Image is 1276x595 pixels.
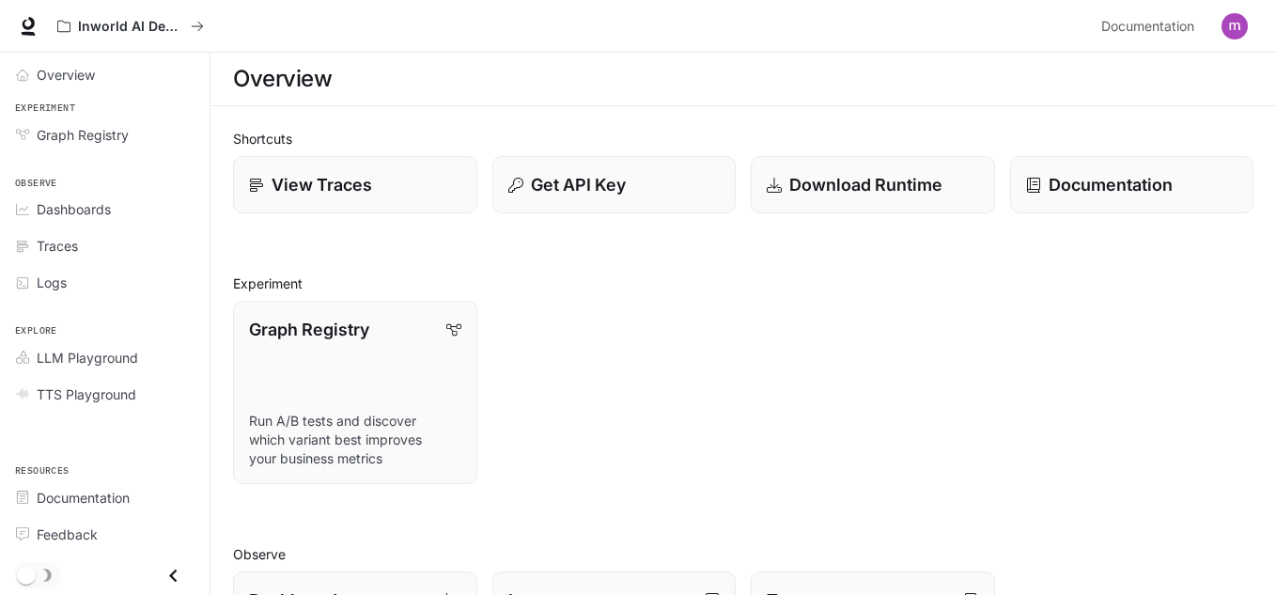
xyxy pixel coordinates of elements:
button: User avatar [1216,8,1253,45]
button: Close drawer [152,556,195,595]
p: Run A/B tests and discover which variant best improves your business metrics [249,412,461,468]
a: Download Runtime [751,156,995,213]
a: Documentation [1094,8,1208,45]
span: Dashboards [37,199,111,219]
span: LLM Playground [37,348,138,368]
span: Feedback [37,525,98,544]
button: Get API Key [492,156,737,213]
a: View Traces [233,156,477,213]
span: Graph Registry [37,125,129,145]
h1: Overview [233,60,332,98]
span: Dark mode toggle [17,564,36,585]
span: Overview [37,65,95,85]
a: LLM Playground [8,341,202,374]
span: Documentation [1101,15,1194,39]
p: Inworld AI Demos [78,19,183,35]
a: Documentation [8,481,202,514]
a: Logs [8,266,202,299]
a: Dashboards [8,193,202,226]
h2: Experiment [233,274,1253,293]
p: View Traces [272,172,372,197]
p: Graph Registry [249,317,369,342]
h2: Observe [233,544,1253,564]
span: TTS Playground [37,384,136,404]
p: Documentation [1049,172,1173,197]
a: Graph Registry [8,118,202,151]
a: Traces [8,229,202,262]
a: Documentation [1010,156,1254,213]
a: TTS Playground [8,378,202,411]
span: Documentation [37,488,130,508]
button: All workspaces [49,8,212,45]
a: Feedback [8,518,202,551]
span: Logs [37,273,67,292]
a: Graph RegistryRun A/B tests and discover which variant best improves your business metrics [233,301,477,484]
img: User avatar [1222,13,1248,39]
span: Traces [37,236,78,256]
p: Get API Key [531,172,626,197]
p: Download Runtime [789,172,942,197]
a: Overview [8,58,202,91]
h2: Shortcuts [233,129,1253,149]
